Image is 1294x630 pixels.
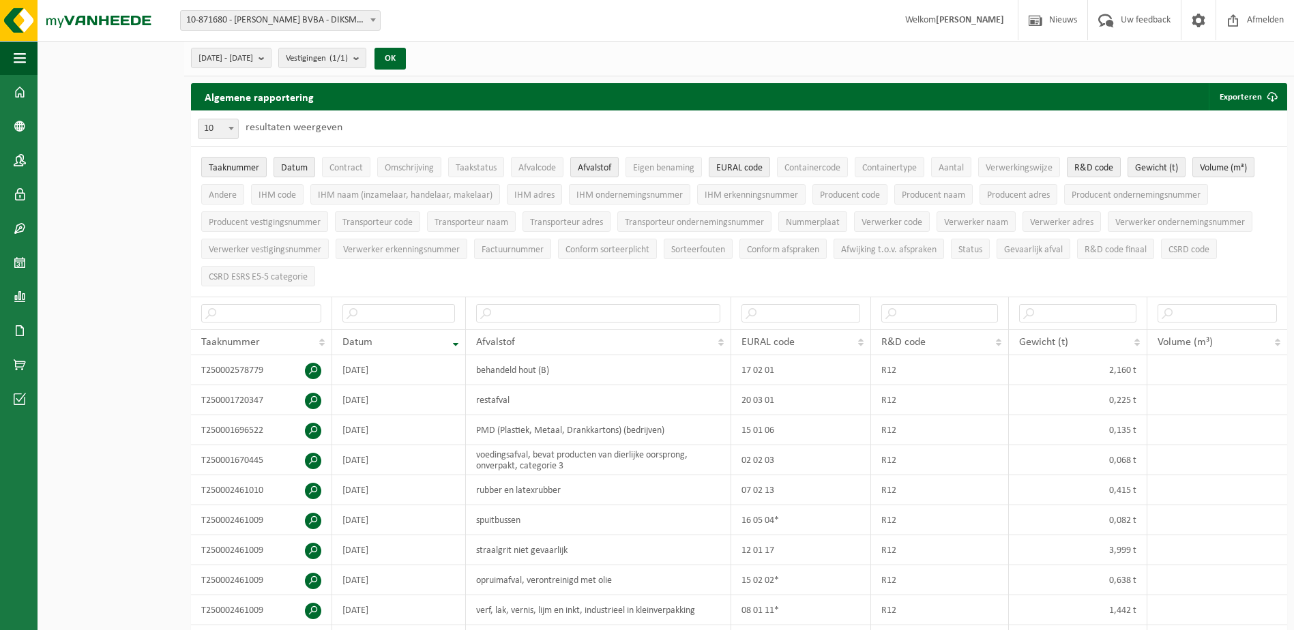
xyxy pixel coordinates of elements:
button: Conform sorteerplicht : Activate to sort [558,239,657,259]
span: 10 [198,119,238,138]
button: Conform afspraken : Activate to sort [739,239,827,259]
td: PMD (Plastiek, Metaal, Drankkartons) (bedrijven) [466,415,731,445]
td: 1,442 t [1009,595,1148,625]
span: Datum [342,337,372,348]
button: IHM ondernemingsnummerIHM ondernemingsnummer: Activate to sort [569,184,690,205]
span: Afvalstof [476,337,515,348]
td: T250002461009 [191,535,332,565]
td: 17 02 01 [731,355,871,385]
span: Aantal [939,163,964,173]
span: Verwerker vestigingsnummer [209,245,321,255]
span: R&D code finaal [1085,245,1147,255]
button: Producent adresProducent adres: Activate to sort [980,184,1057,205]
span: IHM naam (inzamelaar, handelaar, makelaar) [318,190,492,200]
td: spuitbussen [466,505,731,535]
button: SorteerfoutenSorteerfouten: Activate to sort [664,239,733,259]
span: Afvalstof [578,163,611,173]
span: IHM code [259,190,296,200]
td: 0,082 t [1009,505,1148,535]
button: Producent codeProducent code: Activate to sort [812,184,887,205]
span: Nummerplaat [786,217,840,228]
span: Taaknummer [201,337,260,348]
td: [DATE] [332,385,467,415]
span: Volume (m³) [1158,337,1213,348]
td: [DATE] [332,595,467,625]
span: Afwijking t.o.v. afspraken [841,245,937,255]
td: T250002461010 [191,475,332,505]
span: Afvalcode [518,163,556,173]
td: R12 [871,565,1009,595]
button: TaaknummerTaaknummer: Activate to sort [201,157,267,177]
span: Omschrijving [385,163,434,173]
span: Containertype [862,163,917,173]
td: 15 02 02* [731,565,871,595]
td: behandeld hout (B) [466,355,731,385]
button: Verwerker vestigingsnummerVerwerker vestigingsnummer: Activate to sort [201,239,329,259]
td: T250001670445 [191,445,332,475]
span: Verwerker ondernemingsnummer [1115,217,1245,228]
button: AndereAndere: Activate to sort [201,184,244,205]
button: R&D codeR&amp;D code: Activate to sort [1067,157,1121,177]
button: Transporteur naamTransporteur naam: Activate to sort [427,211,516,232]
button: CSRD ESRS E5-5 categorieCSRD ESRS E5-5 categorie: Activate to sort [201,266,315,286]
span: Verwerkingswijze [986,163,1053,173]
button: Transporteur ondernemingsnummerTransporteur ondernemingsnummer : Activate to sort [617,211,771,232]
span: Status [958,245,982,255]
button: Volume (m³)Volume (m³): Activate to sort [1192,157,1254,177]
span: Verwerker adres [1030,217,1093,228]
span: Factuurnummer [482,245,544,255]
td: T250001696522 [191,415,332,445]
span: Datum [281,163,308,173]
span: Producent naam [902,190,965,200]
button: StatusStatus: Activate to sort [951,239,990,259]
span: IHM ondernemingsnummer [576,190,683,200]
td: R12 [871,595,1009,625]
td: 0,415 t [1009,475,1148,505]
td: verf, lak, vernis, lijm en inkt, industrieel in kleinverpakking [466,595,731,625]
span: Producent vestigingsnummer [209,217,321,228]
button: TaakstatusTaakstatus: Activate to sort [448,157,504,177]
span: Conform afspraken [747,245,819,255]
span: Transporteur naam [435,217,508,228]
span: EURAL code [741,337,795,348]
td: [DATE] [332,355,467,385]
span: Conform sorteerplicht [565,245,649,255]
td: rubber en latexrubber [466,475,731,505]
span: Eigen benaming [633,163,694,173]
button: R&D code finaalR&amp;D code finaal: Activate to sort [1077,239,1154,259]
button: Verwerker ondernemingsnummerVerwerker ondernemingsnummer: Activate to sort [1108,211,1252,232]
td: 16 05 04* [731,505,871,535]
button: Verwerker codeVerwerker code: Activate to sort [854,211,930,232]
td: R12 [871,475,1009,505]
td: opruimafval, verontreinigd met olie [466,565,731,595]
span: Transporteur code [342,217,413,228]
td: 12 01 17 [731,535,871,565]
strong: [PERSON_NAME] [936,15,1004,25]
td: voedingsafval, bevat producten van dierlijke oorsprong, onverpakt, categorie 3 [466,445,731,475]
td: R12 [871,385,1009,415]
span: IHM erkenningsnummer [705,190,798,200]
td: 0,638 t [1009,565,1148,595]
button: IHM naam (inzamelaar, handelaar, makelaar)IHM naam (inzamelaar, handelaar, makelaar): Activate to... [310,184,500,205]
td: 2,160 t [1009,355,1148,385]
button: AantalAantal: Activate to sort [931,157,971,177]
span: Sorteerfouten [671,245,725,255]
button: IHM erkenningsnummerIHM erkenningsnummer: Activate to sort [697,184,806,205]
button: FactuurnummerFactuurnummer: Activate to sort [474,239,551,259]
button: Afwijking t.o.v. afsprakenAfwijking t.o.v. afspraken: Activate to sort [834,239,944,259]
td: [DATE] [332,565,467,595]
h2: Algemene rapportering [191,83,327,110]
td: 0,068 t [1009,445,1148,475]
button: VerwerkingswijzeVerwerkingswijze: Activate to sort [978,157,1060,177]
td: 20 03 01 [731,385,871,415]
td: R12 [871,415,1009,445]
td: restafval [466,385,731,415]
button: Verwerker adresVerwerker adres: Activate to sort [1023,211,1101,232]
td: 0,225 t [1009,385,1148,415]
button: Exporteren [1209,83,1286,110]
td: R12 [871,505,1009,535]
count: (1/1) [329,54,348,63]
td: [DATE] [332,445,467,475]
span: Producent code [820,190,880,200]
button: Transporteur codeTransporteur code: Activate to sort [335,211,420,232]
